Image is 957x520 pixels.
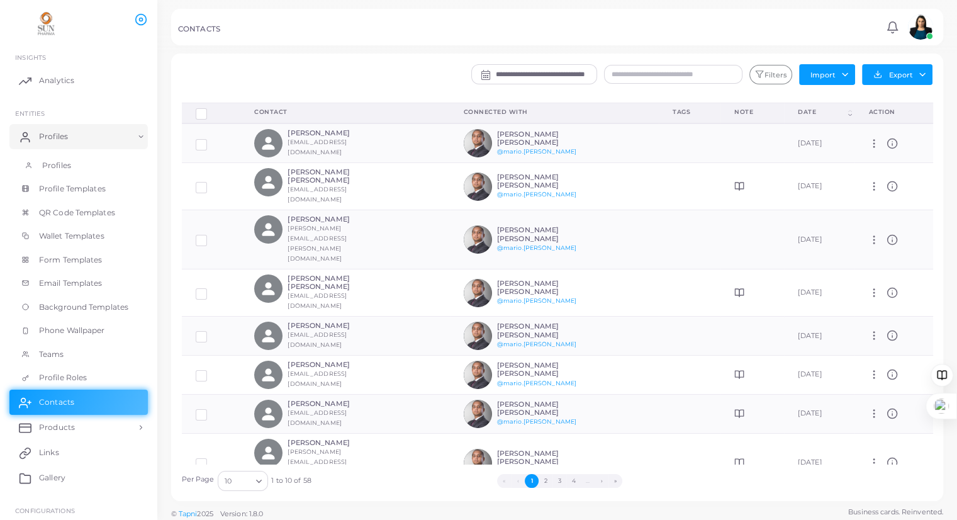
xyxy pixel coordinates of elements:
[497,400,590,417] h6: [PERSON_NAME] [PERSON_NAME]
[225,475,232,488] span: 10
[39,230,104,242] span: Wallet Templates
[497,380,576,387] a: @mario.[PERSON_NAME]
[464,129,492,157] img: avatar
[288,448,347,485] small: [PERSON_NAME][EMAIL_ADDRESS][PERSON_NAME][DOMAIN_NAME]
[904,14,936,40] a: avatar
[799,64,855,84] button: Import
[552,474,566,488] button: Go to page 3
[39,447,59,458] span: Links
[39,131,68,142] span: Profiles
[868,108,919,116] div: action
[798,138,841,149] div: [DATE]
[497,148,576,155] a: @mario.[PERSON_NAME]
[39,325,105,336] span: Phone Wallpaper
[9,201,148,225] a: QR Code Templates
[171,509,263,519] span: ©
[9,342,148,366] a: Teams
[15,110,45,117] span: ENTITIES
[464,172,492,201] img: avatar
[260,221,277,238] svg: person fill
[9,271,148,295] a: Email Templates
[497,173,590,189] h6: [PERSON_NAME] [PERSON_NAME]
[233,474,251,488] input: Search for option
[9,177,148,201] a: Profile Templates
[39,302,128,313] span: Background Templates
[798,288,841,298] div: [DATE]
[497,130,590,147] h6: [PERSON_NAME] [PERSON_NAME]
[497,191,576,198] a: @mario.[PERSON_NAME]
[464,225,492,254] img: avatar
[15,54,46,61] span: INSIGHTS
[9,154,148,178] a: Profiles
[464,322,492,350] img: avatar
[798,370,841,380] div: [DATE]
[595,474,608,488] button: Go to next page
[197,509,213,519] span: 2025
[11,12,81,35] img: logo
[39,278,103,289] span: Email Templates
[9,415,148,440] a: Products
[179,509,198,518] a: Tapni
[798,235,841,245] div: [DATE]
[15,507,75,514] span: Configurations
[288,215,380,223] h6: [PERSON_NAME]
[525,474,539,488] button: Go to page 1
[464,449,492,477] img: avatar
[288,274,380,291] h6: [PERSON_NAME] [PERSON_NAME]
[288,409,347,426] small: [EMAIL_ADDRESS][DOMAIN_NAME]
[566,474,580,488] button: Go to page 4
[288,138,347,155] small: [EMAIL_ADDRESS][DOMAIN_NAME]
[288,400,380,408] h6: [PERSON_NAME]
[9,319,148,342] a: Phone Wallpaper
[218,471,268,491] div: Search for option
[39,422,75,433] span: Products
[178,25,220,33] h5: CONTACTS
[539,474,552,488] button: Go to page 2
[260,444,277,461] svg: person fill
[260,280,277,297] svg: person fill
[182,475,215,485] label: Per Page
[39,372,87,383] span: Profile Roles
[497,341,576,348] a: @mario.[PERSON_NAME]
[9,248,148,272] a: Form Templates
[254,108,435,116] div: Contact
[497,280,590,296] h6: [PERSON_NAME] [PERSON_NAME]
[288,322,380,330] h6: [PERSON_NAME]
[271,476,311,486] span: 1 to 10 of 58
[497,244,576,251] a: @mario.[PERSON_NAME]
[798,181,841,191] div: [DATE]
[288,186,347,203] small: [EMAIL_ADDRESS][DOMAIN_NAME]
[464,400,492,428] img: avatar
[798,409,841,419] div: [DATE]
[497,297,576,304] a: @mario.[PERSON_NAME]
[182,103,241,123] th: Row-selection
[608,474,622,488] button: Go to last page
[862,64,932,85] button: Export
[497,361,590,378] h6: [PERSON_NAME] [PERSON_NAME]
[39,472,65,483] span: Gallery
[288,129,380,137] h6: [PERSON_NAME]
[9,465,148,490] a: Gallery
[288,225,347,262] small: [PERSON_NAME][EMAIL_ADDRESS][PERSON_NAME][DOMAIN_NAME]
[9,68,148,93] a: Analytics
[260,135,277,152] svg: person fill
[9,366,148,390] a: Profile Roles
[9,390,148,415] a: Contacts
[848,507,943,517] span: Business cards. Reinvented.
[39,254,103,266] span: Form Templates
[798,458,841,468] div: [DATE]
[42,160,71,171] span: Profiles
[260,405,277,422] svg: person fill
[734,108,770,116] div: Note
[288,361,380,369] h6: [PERSON_NAME]
[9,295,148,319] a: Background Templates
[798,331,841,341] div: [DATE]
[673,108,707,116] div: Tags
[39,397,74,408] span: Contacts
[288,439,380,447] h6: [PERSON_NAME]
[39,183,106,195] span: Profile Templates
[497,322,590,339] h6: [PERSON_NAME] [PERSON_NAME]
[288,370,347,387] small: [EMAIL_ADDRESS][DOMAIN_NAME]
[497,226,590,242] h6: [PERSON_NAME] [PERSON_NAME]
